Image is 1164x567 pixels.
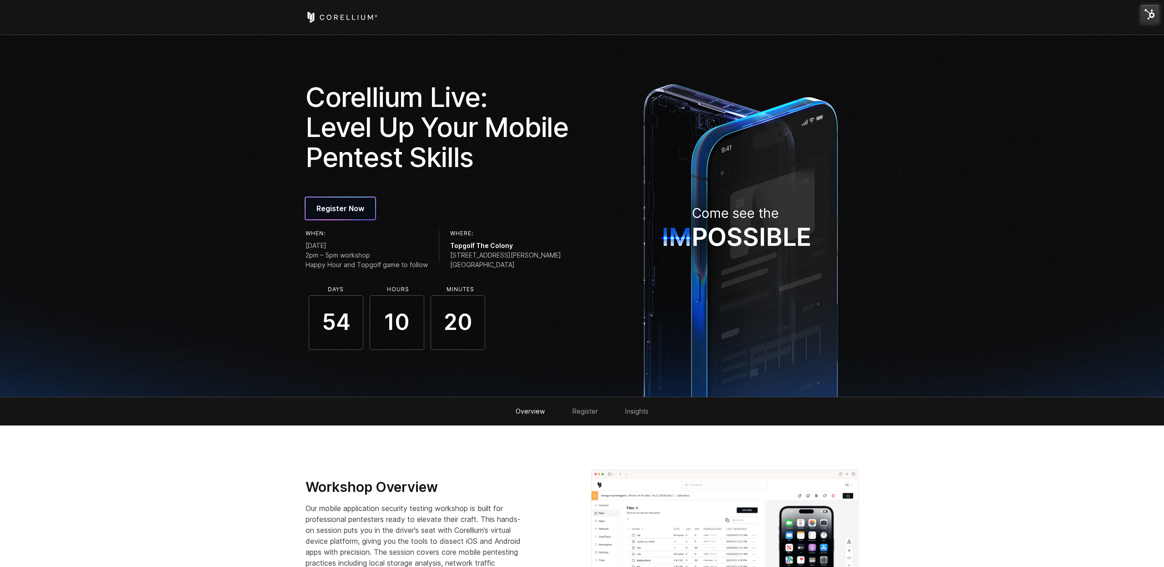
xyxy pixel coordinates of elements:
[306,197,375,219] a: Register Now
[433,286,487,293] li: Minutes
[306,230,428,237] h6: When:
[572,407,598,415] a: Register
[306,82,576,172] h1: Corellium Live: Level Up Your Mobile Pentest Skills
[450,250,561,269] span: [STREET_ADDRESS][PERSON_NAME] [GEOGRAPHIC_DATA]
[639,79,843,397] img: ImpossibleDevice_1x
[431,295,485,350] span: 20
[306,241,428,250] span: [DATE]
[370,295,424,350] span: 10
[450,241,561,250] span: Topgolf The Colony
[306,250,428,269] span: 2pm – 5pm workshop Happy Hour and Topgolf game to follow
[516,407,545,415] a: Overview
[309,295,363,350] span: 54
[306,12,378,23] a: Corellium Home
[1140,5,1159,24] img: HubSpot Tools Menu Toggle
[371,286,425,293] li: Hours
[450,230,561,237] h6: Where:
[316,203,364,214] span: Register Now
[625,407,648,415] a: Insights
[306,479,528,496] h3: Workshop Overview
[308,286,363,293] li: Days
